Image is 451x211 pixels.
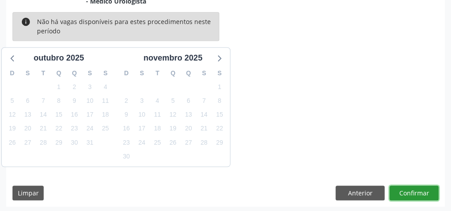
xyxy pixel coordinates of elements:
span: sexta-feira, 7 de novembro de 2025 [198,95,210,107]
div: D [4,66,20,80]
span: quarta-feira, 5 de novembro de 2025 [167,95,179,107]
span: segunda-feira, 27 de outubro de 2025 [21,136,34,149]
span: domingo, 26 de outubro de 2025 [6,136,18,149]
span: segunda-feira, 10 de novembro de 2025 [135,109,148,121]
button: Anterior [336,186,385,201]
div: S [20,66,36,80]
span: quinta-feira, 13 de novembro de 2025 [182,109,195,121]
span: quarta-feira, 12 de novembro de 2025 [167,109,179,121]
span: segunda-feira, 13 de outubro de 2025 [21,109,34,121]
span: sexta-feira, 10 de outubro de 2025 [84,95,96,107]
span: domingo, 16 de novembro de 2025 [120,122,132,135]
span: quarta-feira, 19 de novembro de 2025 [167,122,179,135]
span: sexta-feira, 21 de novembro de 2025 [198,122,210,135]
span: domingo, 30 de novembro de 2025 [120,150,132,162]
div: T [36,66,51,80]
span: sábado, 29 de novembro de 2025 [213,136,226,149]
span: segunda-feira, 3 de novembro de 2025 [135,95,148,107]
span: segunda-feira, 6 de outubro de 2025 [21,95,34,107]
span: quinta-feira, 20 de novembro de 2025 [182,122,195,135]
span: sábado, 8 de novembro de 2025 [213,95,226,107]
span: sexta-feira, 31 de outubro de 2025 [84,136,96,149]
span: quarta-feira, 26 de novembro de 2025 [167,136,179,149]
div: Q [180,66,196,80]
span: terça-feira, 4 de novembro de 2025 [151,95,164,107]
span: quarta-feira, 1 de outubro de 2025 [53,81,65,93]
span: sexta-feira, 17 de outubro de 2025 [84,109,96,121]
span: quarta-feira, 15 de outubro de 2025 [53,109,65,121]
div: D [119,66,134,80]
span: terça-feira, 25 de novembro de 2025 [151,136,164,149]
div: Q [66,66,82,80]
span: quarta-feira, 29 de outubro de 2025 [53,136,65,149]
span: sexta-feira, 28 de novembro de 2025 [198,136,210,149]
span: domingo, 19 de outubro de 2025 [6,122,18,135]
i: info [21,17,31,36]
span: terça-feira, 11 de novembro de 2025 [151,109,164,121]
span: quinta-feira, 27 de novembro de 2025 [182,136,195,149]
span: quinta-feira, 9 de outubro de 2025 [68,95,81,107]
span: quinta-feira, 16 de outubro de 2025 [68,109,81,121]
div: S [134,66,150,80]
span: domingo, 2 de novembro de 2025 [120,95,132,107]
span: sábado, 25 de outubro de 2025 [99,122,112,135]
span: segunda-feira, 20 de outubro de 2025 [21,122,34,135]
span: domingo, 12 de outubro de 2025 [6,109,18,121]
span: domingo, 9 de novembro de 2025 [120,109,132,121]
span: terça-feira, 21 de outubro de 2025 [37,122,49,135]
span: terça-feira, 28 de outubro de 2025 [37,136,49,149]
div: S [98,66,113,80]
span: sexta-feira, 14 de novembro de 2025 [198,109,210,121]
span: domingo, 23 de novembro de 2025 [120,136,132,149]
span: domingo, 5 de outubro de 2025 [6,95,18,107]
div: S [82,66,98,80]
button: Limpar [12,186,44,201]
span: sábado, 18 de outubro de 2025 [99,109,112,121]
span: sexta-feira, 3 de outubro de 2025 [84,81,96,93]
button: Confirmar [389,186,439,201]
span: sábado, 15 de novembro de 2025 [213,109,226,121]
span: quinta-feira, 2 de outubro de 2025 [68,81,81,93]
span: quinta-feira, 6 de novembro de 2025 [182,95,195,107]
span: terça-feira, 14 de outubro de 2025 [37,109,49,121]
div: outubro 2025 [30,52,87,64]
div: Não há vagas disponíveis para estes procedimentos neste período [37,17,211,36]
span: terça-feira, 7 de outubro de 2025 [37,95,49,107]
div: novembro 2025 [140,52,206,64]
span: sábado, 22 de novembro de 2025 [213,122,226,135]
span: segunda-feira, 24 de novembro de 2025 [135,136,148,149]
span: quinta-feira, 30 de outubro de 2025 [68,136,81,149]
div: Q [51,66,67,80]
div: T [150,66,165,80]
span: segunda-feira, 17 de novembro de 2025 [135,122,148,135]
span: sábado, 1 de novembro de 2025 [213,81,226,93]
span: quarta-feira, 22 de outubro de 2025 [53,122,65,135]
span: sábado, 4 de outubro de 2025 [99,81,112,93]
span: quinta-feira, 23 de outubro de 2025 [68,122,81,135]
span: quarta-feira, 8 de outubro de 2025 [53,95,65,107]
span: sábado, 11 de outubro de 2025 [99,95,112,107]
span: terça-feira, 18 de novembro de 2025 [151,122,164,135]
div: S [196,66,212,80]
div: S [212,66,227,80]
span: sexta-feira, 24 de outubro de 2025 [84,122,96,135]
div: Q [165,66,181,80]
